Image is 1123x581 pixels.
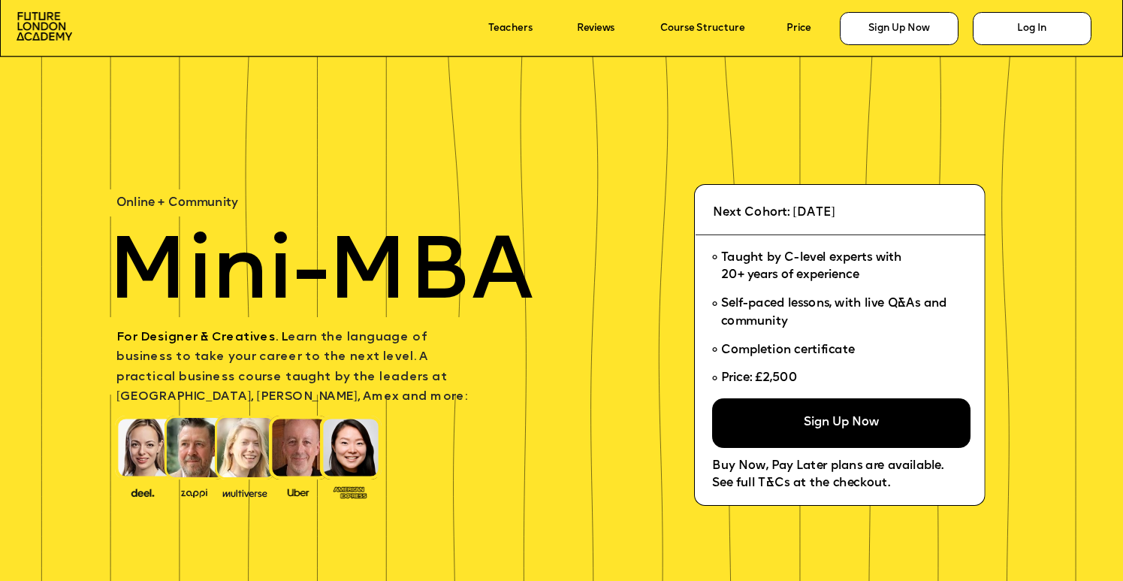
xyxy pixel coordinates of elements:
span: Online + Community [116,198,238,210]
img: image-388f4489-9820-4c53-9b08-f7df0b8d4ae2.png [121,485,165,499]
span: For Designer & Creatives. L [116,331,288,343]
a: Reviews [577,23,614,35]
span: Price: £2,500 [720,372,797,384]
img: image-b7d05013-d886-4065-8d38-3eca2af40620.png [219,485,271,499]
a: Teachers [488,23,532,35]
span: Next Cohort: [DATE] [713,207,835,219]
img: image-b2f1584c-cbf7-4a77-bbe0-f56ae6ee31f2.png [172,486,216,498]
span: Buy Now, Pay Later plans are available. [712,460,943,472]
img: image-93eab660-639c-4de6-957c-4ae039a0235a.png [328,483,372,500]
span: See full T&Cs at the checkout. [712,478,890,490]
span: Self-paced lessons, with live Q&As and community [720,298,949,327]
a: Course Structure [660,23,744,35]
span: Mini-MBA [107,231,533,319]
img: image-99cff0b2-a396-4aab-8550-cf4071da2cb9.png [276,486,320,498]
span: Taught by C-level experts with 20+ years of experience [720,252,901,281]
a: Price [786,23,811,35]
img: image-aac980e9-41de-4c2d-a048-f29dd30a0068.png [17,12,72,41]
span: earn the language of business to take your career to the next level. A practical business course ... [116,331,467,403]
span: Completion certificate [720,343,854,356]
